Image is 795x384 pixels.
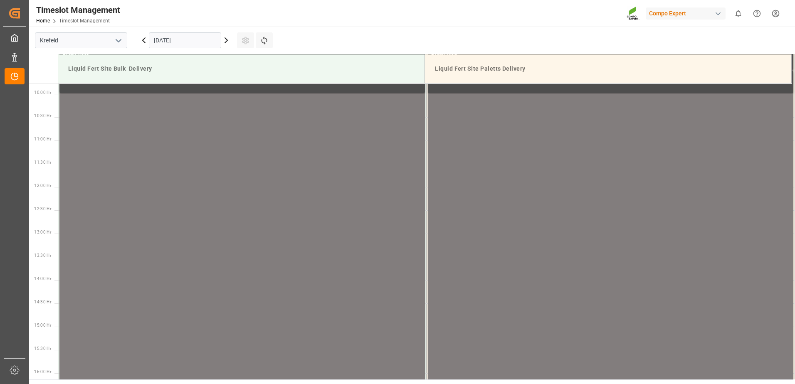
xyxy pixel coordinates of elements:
[34,276,51,281] span: 14:00 Hr
[34,183,51,188] span: 12:00 Hr
[34,369,51,374] span: 16:00 Hr
[748,4,766,23] button: Help Center
[36,18,50,24] a: Home
[34,253,51,258] span: 13:30 Hr
[65,61,418,76] div: Liquid Fert Site Bulk Delivery
[627,6,640,21] img: Screenshot%202023-09-29%20at%2010.02.21.png_1712312052.png
[34,137,51,141] span: 11:00 Hr
[34,113,51,118] span: 10:30 Hr
[112,34,124,47] button: open menu
[34,346,51,351] span: 15:30 Hr
[149,32,221,48] input: DD.MM.YYYY
[34,160,51,165] span: 11:30 Hr
[432,61,785,76] div: Liquid Fert Site Paletts Delivery
[34,230,51,234] span: 13:00 Hr
[34,300,51,304] span: 14:30 Hr
[729,4,748,23] button: show 0 new notifications
[34,207,51,211] span: 12:30 Hr
[646,5,729,21] button: Compo Expert
[36,4,120,16] div: Timeslot Management
[34,323,51,327] span: 15:00 Hr
[34,90,51,95] span: 10:00 Hr
[35,32,127,48] input: Type to search/select
[646,7,726,20] div: Compo Expert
